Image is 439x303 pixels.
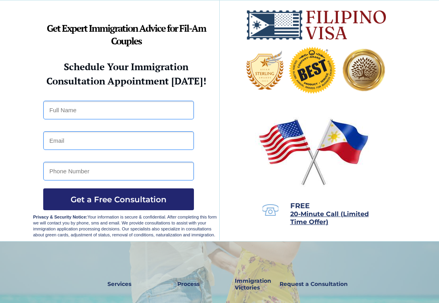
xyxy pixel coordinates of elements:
[290,211,369,225] a: 20-Minute Call (Limited Time Offer)
[46,75,206,87] strong: Consultation Appointment [DATE]!
[290,201,310,210] span: FREE
[43,101,194,119] input: Full Name
[177,280,199,288] strong: Process
[33,215,88,219] strong: Privacy & Security Notice:
[43,131,194,150] input: Email
[232,275,258,293] a: Immigration Victories
[43,195,194,204] span: Get a Free Consultation
[107,280,131,288] strong: Services
[280,280,348,288] strong: Request a Consultation
[43,162,194,180] input: Phone Number
[43,188,194,210] button: Get a Free Consultation
[33,215,217,237] span: Your information is secure & confidential. After completing this form we will contact you by phon...
[173,275,203,293] a: Process
[276,275,351,293] a: Request a Consultation
[64,60,188,73] strong: Schedule Your Immigration
[102,275,137,293] a: Services
[47,22,206,47] strong: Get Expert Immigration Advice for Fil-Am Couples
[290,210,369,226] span: 20-Minute Call (Limited Time Offer)
[235,277,271,291] strong: Immigration Victories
